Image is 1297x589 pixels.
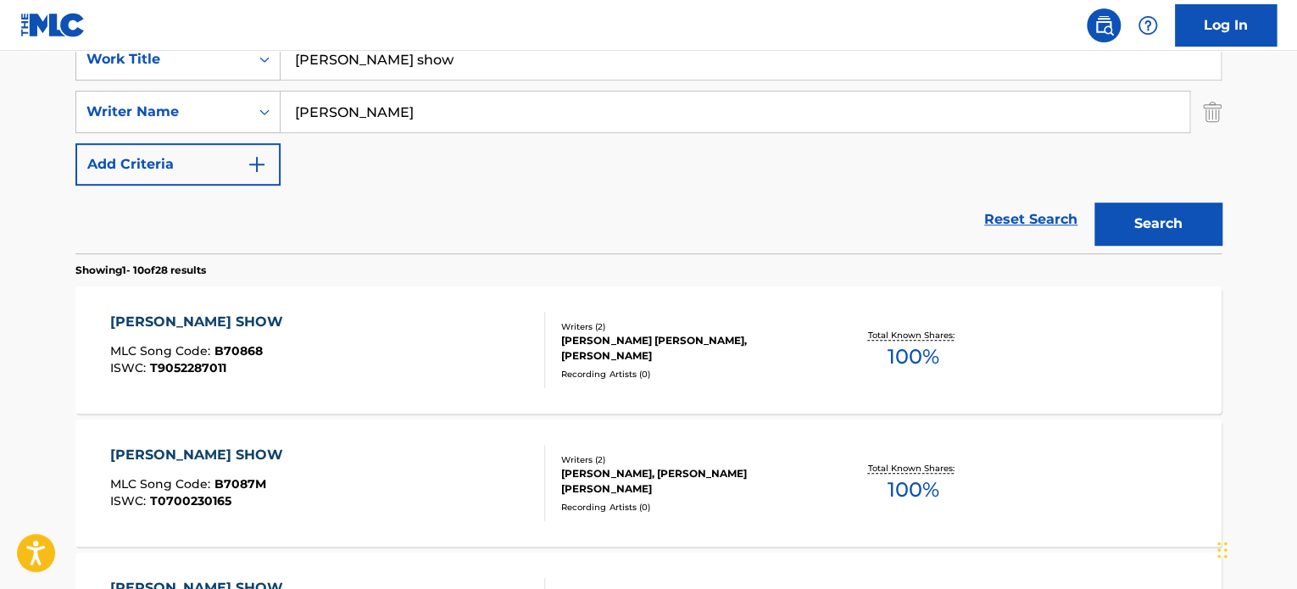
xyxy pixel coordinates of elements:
[214,343,263,358] span: B70868
[75,263,206,278] p: Showing 1 - 10 of 28 results
[75,420,1222,547] a: [PERSON_NAME] SHOWMLC Song Code:B7087MISWC:T0700230165Writers (2)[PERSON_NAME], [PERSON_NAME] [PE...
[110,360,150,375] span: ISWC :
[75,143,281,186] button: Add Criteria
[214,476,266,492] span: B7087M
[75,286,1222,414] a: [PERSON_NAME] SHOWMLC Song Code:B70868ISWC:T9052287011Writers (2)[PERSON_NAME] [PERSON_NAME], [PE...
[887,475,938,505] span: 100 %
[1217,525,1227,575] div: Drag
[150,360,226,375] span: T9052287011
[86,102,239,122] div: Writer Name
[1087,8,1121,42] a: Public Search
[1094,15,1114,36] img: search
[247,154,267,175] img: 9d2ae6d4665cec9f34b9.svg
[561,466,817,497] div: [PERSON_NAME], [PERSON_NAME] [PERSON_NAME]
[1203,91,1222,133] img: Delete Criterion
[867,462,958,475] p: Total Known Shares:
[561,320,817,333] div: Writers ( 2 )
[561,453,817,466] div: Writers ( 2 )
[110,343,214,358] span: MLC Song Code :
[887,342,938,372] span: 100 %
[75,38,1222,253] form: Search Form
[976,201,1086,238] a: Reset Search
[561,368,817,381] div: Recording Artists ( 0 )
[1175,4,1277,47] a: Log In
[561,501,817,514] div: Recording Artists ( 0 )
[110,445,292,465] div: [PERSON_NAME] SHOW
[867,329,958,342] p: Total Known Shares:
[110,312,292,332] div: [PERSON_NAME] SHOW
[110,493,150,508] span: ISWC :
[1212,508,1297,589] iframe: Chat Widget
[1138,15,1158,36] img: help
[20,13,86,37] img: MLC Logo
[1131,8,1165,42] div: Help
[561,333,817,364] div: [PERSON_NAME] [PERSON_NAME], [PERSON_NAME]
[86,49,239,69] div: Work Title
[1094,203,1222,245] button: Search
[110,476,214,492] span: MLC Song Code :
[150,493,231,508] span: T0700230165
